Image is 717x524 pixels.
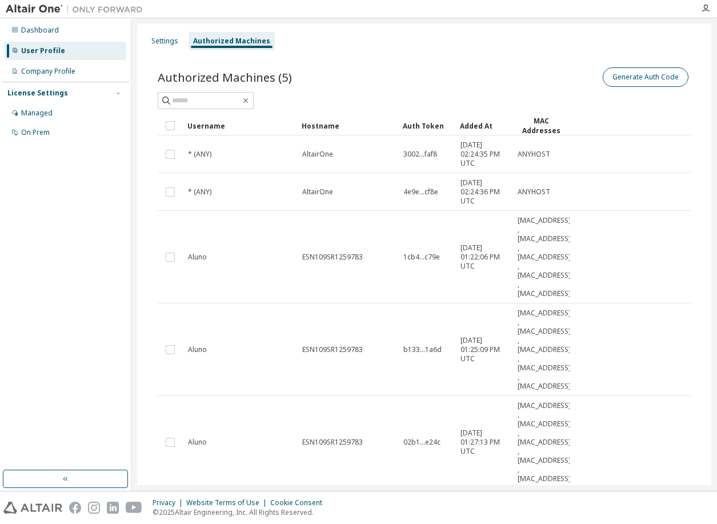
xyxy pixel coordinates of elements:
[188,438,207,447] span: Aluno
[518,401,571,483] span: [MAC_ADDRESS] , [MAC_ADDRESS] , [MAC_ADDRESS] , [MAC_ADDRESS] , [MAC_ADDRESS]
[88,502,100,514] img: instagram.svg
[153,507,329,517] p: © 2025 Altair Engineering, Inc. All Rights Reserved.
[403,345,442,354] span: b133...1a6d
[518,187,550,197] span: ANYHOST
[460,117,508,135] div: Added At
[107,502,119,514] img: linkedin.svg
[517,116,565,135] div: MAC Addresses
[302,253,363,262] span: ESN109SR1259783
[21,67,75,76] div: Company Profile
[302,345,363,354] span: ESN109SR1259783
[151,37,178,46] div: Settings
[403,438,440,447] span: 02b1...e24c
[188,187,211,197] span: * (ANY)
[460,243,507,271] span: [DATE] 01:22:06 PM UTC
[21,109,53,118] div: Managed
[460,178,507,206] span: [DATE] 02:24:36 PM UTC
[188,253,207,262] span: Aluno
[518,309,571,391] span: [MAC_ADDRESS] , [MAC_ADDRESS] , [MAC_ADDRESS] , [MAC_ADDRESS] , [MAC_ADDRESS]
[126,502,142,514] img: youtube.svg
[403,117,451,135] div: Auth Token
[21,26,59,35] div: Dashboard
[518,150,550,159] span: ANYHOST
[603,67,688,87] button: Generate Auth Code
[302,438,363,447] span: ESN109SR1259783
[153,498,186,507] div: Privacy
[21,46,65,55] div: User Profile
[187,117,293,135] div: Username
[403,253,440,262] span: 1cb4...c79e
[403,150,437,159] span: 3002...faf8
[69,502,81,514] img: facebook.svg
[302,187,333,197] span: AltairOne
[403,187,438,197] span: 4e9e...cf8e
[158,69,292,85] span: Authorized Machines (5)
[270,498,329,507] div: Cookie Consent
[6,3,149,15] img: Altair One
[460,141,507,168] span: [DATE] 02:24:35 PM UTC
[302,117,394,135] div: Hostname
[460,429,507,456] span: [DATE] 01:27:13 PM UTC
[21,128,50,137] div: On Prem
[518,216,571,298] span: [MAC_ADDRESS] , [MAC_ADDRESS] , [MAC_ADDRESS] , [MAC_ADDRESS] , [MAC_ADDRESS]
[3,502,62,514] img: altair_logo.svg
[188,345,207,354] span: Aluno
[193,37,270,46] div: Authorized Machines
[7,89,68,98] div: License Settings
[188,150,211,159] span: * (ANY)
[460,336,507,363] span: [DATE] 01:25:09 PM UTC
[186,498,270,507] div: Website Terms of Use
[302,150,333,159] span: AltairOne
